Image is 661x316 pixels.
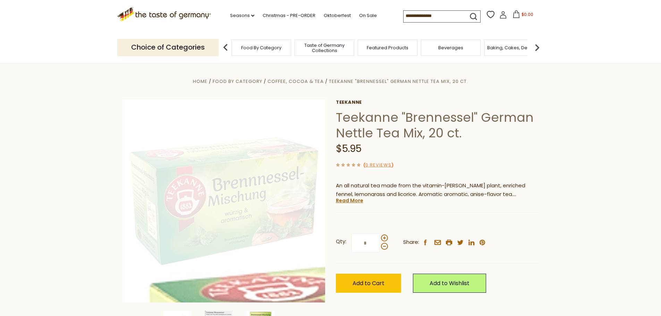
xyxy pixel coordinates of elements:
[268,78,324,85] a: Coffee, Cocoa & Tea
[363,162,393,168] span: ( )
[336,237,346,246] strong: Qty:
[219,41,232,54] img: previous arrow
[522,11,533,17] span: $0.00
[324,12,351,19] a: Oktoberfest
[365,162,391,169] a: 0 Reviews
[241,45,281,50] a: Food By Category
[336,142,362,155] span: $5.95
[530,41,544,54] img: next arrow
[351,233,380,253] input: Qty:
[193,78,207,85] a: Home
[508,10,538,21] button: $0.00
[359,12,377,19] a: On Sale
[263,12,315,19] a: Christmas - PRE-ORDER
[336,274,401,293] button: Add to Cart
[213,78,262,85] a: Food By Category
[367,45,408,50] a: Featured Products
[230,12,254,19] a: Seasons
[438,45,463,50] a: Beverages
[336,110,539,141] h1: Teekanne "Brennessel" German Nettle Tea Mix, 20 ct.
[297,43,352,53] a: Taste of Germany Collections
[353,279,384,287] span: Add to Cart
[122,100,325,302] img: Teekanne "Brennessel" German Nettle Tea Mix, 20 ct.
[336,181,539,199] p: An all natural tea made from the vitamin-[PERSON_NAME] plant, enriched fennel, lemongrass and lic...
[336,197,363,204] a: Read More
[117,39,219,56] p: Choice of Categories
[487,45,541,50] a: Baking, Cakes, Desserts
[413,274,486,293] a: Add to Wishlist
[403,238,419,247] span: Share:
[336,100,539,105] a: Teekanne
[329,78,468,85] a: Teekanne "Brennessel" German Nettle Tea Mix, 20 ct.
